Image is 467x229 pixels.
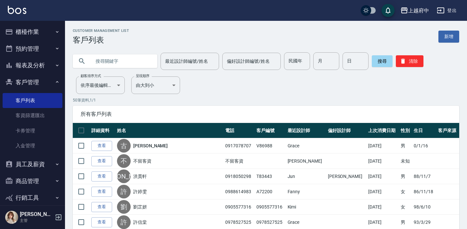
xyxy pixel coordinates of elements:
td: [DATE] [367,138,399,154]
td: 98/6/10 [412,199,436,215]
img: Logo [8,6,26,14]
label: 呈現順序 [136,74,149,78]
td: 88/11/7 [412,169,436,184]
button: 清除 [396,55,423,67]
input: 搜尋關鍵字 [91,52,152,70]
div: 不 [117,154,131,168]
div: [PERSON_NAME] [117,169,131,183]
label: 顧客排序方式 [81,74,101,78]
th: 姓名 [115,123,224,138]
h2: Customer Management List [73,29,129,33]
button: save [382,4,395,17]
td: T83443 [255,169,286,184]
td: 男 [399,169,412,184]
img: Person [5,211,18,224]
a: 洪貫軒 [133,173,147,180]
p: 50 筆資料, 1 / 1 [73,97,459,103]
td: [DATE] [367,184,399,199]
div: 古 [117,139,131,153]
span: 所有客戶列表 [81,111,451,117]
h3: 客戶列表 [73,35,129,45]
td: 0905577316 [255,199,286,215]
a: 客戶列表 [3,93,62,108]
td: 女 [399,199,412,215]
div: 依序最後編輯時間 [76,76,125,94]
th: 電話 [224,123,255,138]
a: 許婷雯 [133,188,147,195]
td: Kimi [286,199,326,215]
button: 報表及分析 [3,57,62,74]
td: [PERSON_NAME] [326,169,367,184]
a: 查看 [91,217,112,227]
td: 86/11/18 [412,184,436,199]
button: 登出 [434,5,459,17]
a: 客資篩選匯出 [3,108,62,123]
td: Jun [286,169,326,184]
td: Fanny [286,184,326,199]
td: [DATE] [367,199,399,215]
a: 入金管理 [3,138,62,153]
a: 許信棠 [133,219,147,225]
th: 性別 [399,123,412,138]
button: 搜尋 [372,55,393,67]
a: 查看 [91,187,112,197]
th: 客戶來源 [436,123,459,138]
td: 女 [399,184,412,199]
a: 查看 [91,171,112,182]
td: 未知 [399,154,412,169]
th: 偏好設計師 [326,123,367,138]
td: V86988 [255,138,286,154]
div: 由大到小 [131,76,180,94]
a: 新增 [438,31,459,43]
td: A72200 [255,184,286,199]
a: 查看 [91,156,112,166]
td: 不留客資 [224,154,255,169]
td: Grace [286,138,326,154]
td: 0918050298 [224,169,255,184]
button: 客戶管理 [3,74,62,91]
a: [PERSON_NAME] [133,142,168,149]
div: 劉 [117,200,131,214]
h5: [PERSON_NAME] [20,211,53,218]
td: 0988614983 [224,184,255,199]
div: 上越府中 [408,7,429,15]
td: [PERSON_NAME] [286,154,326,169]
th: 詳細資料 [90,123,115,138]
td: 0/1/16 [412,138,436,154]
td: [DATE] [367,169,399,184]
a: 查看 [91,202,112,212]
button: 預約管理 [3,40,62,57]
div: 許 [117,185,131,198]
th: 客戶編號 [255,123,286,138]
a: 查看 [91,141,112,151]
td: 0917078707 [224,138,255,154]
button: 商品管理 [3,173,62,190]
a: 卡券管理 [3,123,62,138]
th: 生日 [412,123,436,138]
a: 不留客資 [133,158,151,164]
th: 最近設計師 [286,123,326,138]
td: 男 [399,138,412,154]
a: 劉芷妍 [133,204,147,210]
td: 0905577316 [224,199,255,215]
div: 許 [117,215,131,229]
button: 員工及薪資 [3,156,62,173]
button: 上越府中 [398,4,432,17]
button: 櫃檯作業 [3,23,62,40]
th: 上次消費日期 [367,123,399,138]
td: [DATE] [367,154,399,169]
button: 行銷工具 [3,189,62,206]
p: 主管 [20,218,53,223]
